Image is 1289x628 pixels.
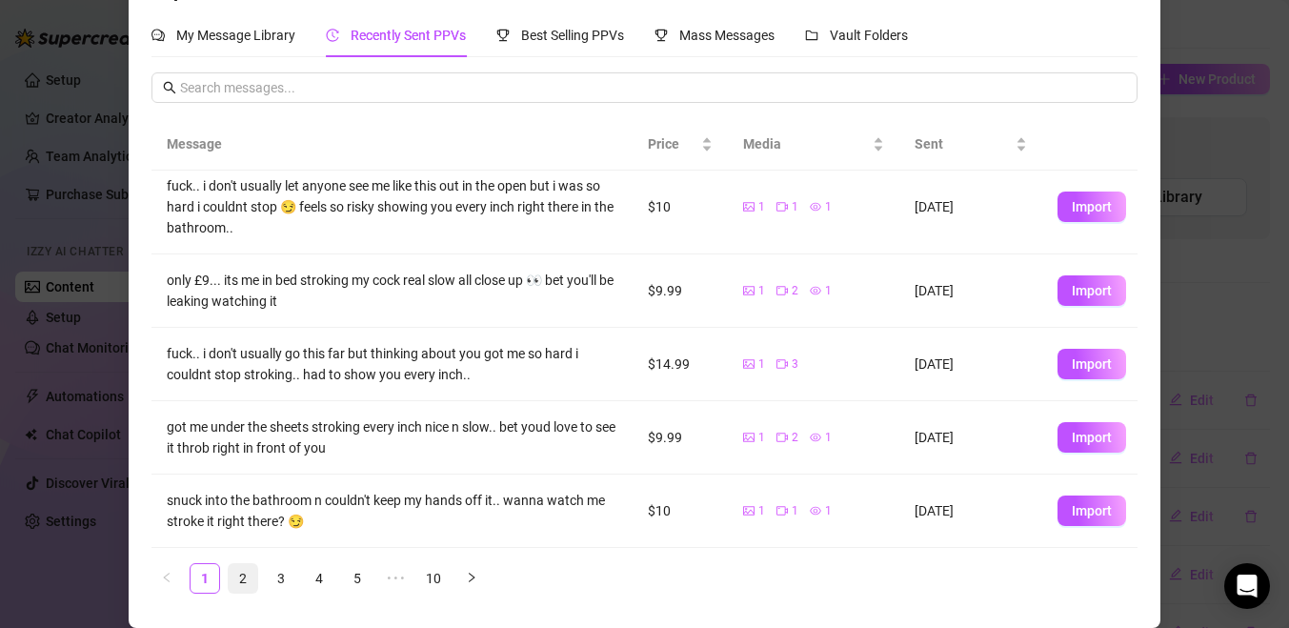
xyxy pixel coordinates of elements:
span: 1 [758,282,765,300]
span: picture [743,505,755,517]
span: picture [743,201,755,213]
span: Import [1072,283,1112,298]
a: 5 [343,564,372,593]
li: 4 [304,563,334,594]
span: Media [743,133,869,154]
span: trophy [655,29,668,42]
td: [DATE] [899,475,1042,548]
span: 1 [825,429,832,447]
span: 1 [825,502,832,520]
span: picture [743,358,755,370]
div: fuck.. i don't usually go this far but thinking about you got me so hard i couldnt stop stroking.... [167,343,616,385]
th: Sent [899,118,1042,171]
td: [DATE] [899,328,1042,401]
span: Import [1072,503,1112,518]
span: Sent [915,133,1012,154]
span: Mass Messages [679,28,775,43]
div: fuck.. i don't usually let anyone see me like this out in the open but i was so hard i couldnt st... [167,175,616,238]
button: Import [1057,422,1126,453]
button: left [151,563,182,594]
a: 2 [229,564,257,593]
td: $9.99 [633,401,728,475]
span: 1 [758,198,765,216]
span: eye [810,432,821,443]
span: video-camera [776,285,788,296]
a: 3 [267,564,295,593]
span: video-camera [776,358,788,370]
span: Price [648,133,697,154]
span: ••• [380,563,411,594]
th: Media [728,118,899,171]
span: eye [810,201,821,213]
span: Vault Folders [830,28,908,43]
span: 1 [825,198,832,216]
span: 1 [758,429,765,447]
span: comment [151,29,165,42]
span: history [326,29,339,42]
span: left [161,572,172,583]
button: Import [1057,349,1126,379]
span: right [466,572,477,583]
span: eye [810,285,821,296]
li: Next 5 Pages [380,563,411,594]
button: Import [1057,496,1126,526]
div: Open Intercom Messenger [1224,563,1270,609]
li: 10 [418,563,449,594]
span: 1 [825,282,832,300]
span: eye [810,505,821,517]
span: 2 [792,429,798,447]
li: 2 [228,563,258,594]
td: [DATE] [899,401,1042,475]
li: 5 [342,563,373,594]
td: $10 [633,475,728,548]
span: Recently Sent PPVs [351,28,466,43]
span: 1 [758,502,765,520]
span: Import [1072,430,1112,445]
span: folder [805,29,818,42]
span: trophy [496,29,510,42]
span: 1 [792,198,798,216]
span: search [163,81,176,94]
li: Previous Page [151,563,182,594]
span: 1 [792,502,798,520]
button: Import [1057,192,1126,222]
li: 1 [190,563,220,594]
span: Import [1072,356,1112,372]
li: 3 [266,563,296,594]
li: Next Page [456,563,487,594]
a: 4 [305,564,333,593]
span: 2 [792,282,798,300]
td: $14.99 [633,328,728,401]
div: only £9... its me in bed stroking my cock real slow all close up 👀 bet you'll be leaking watching it [167,270,616,312]
input: Search messages... [180,77,1125,98]
button: Import [1057,275,1126,306]
span: My Message Library [176,28,295,43]
td: $9.99 [633,254,728,328]
th: Message [151,118,632,171]
span: 3 [792,355,798,374]
span: Import [1072,199,1112,214]
td: [DATE] [899,254,1042,328]
span: video-camera [776,201,788,213]
span: picture [743,285,755,296]
td: [DATE] [899,160,1042,254]
span: picture [743,432,755,443]
button: right [456,563,487,594]
div: got me under the sheets stroking every inch nice n slow.. bet youd love to see it throb right in ... [167,416,616,458]
span: video-camera [776,432,788,443]
a: 10 [419,564,448,593]
a: 1 [191,564,219,593]
span: video-camera [776,505,788,517]
div: snuck into the bathroom n couldn't keep my hands off it.. wanna watch me stroke it right there? 😏 [167,490,616,532]
span: 1 [758,355,765,374]
span: Best Selling PPVs [521,28,624,43]
th: Price [633,118,728,171]
td: $10 [633,160,728,254]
